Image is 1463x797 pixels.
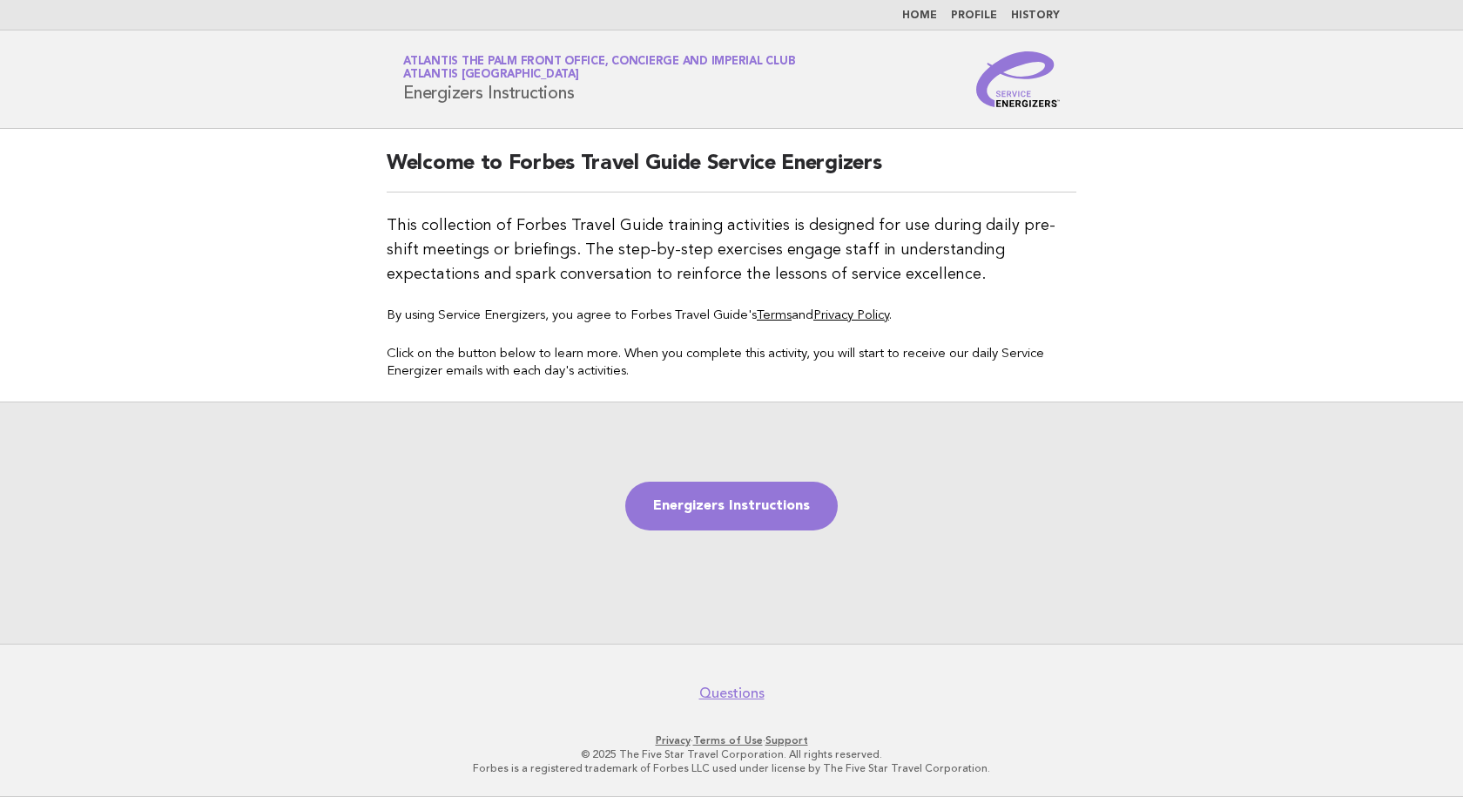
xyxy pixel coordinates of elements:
[1011,10,1060,21] a: History
[199,733,1264,747] p: · ·
[976,51,1060,107] img: Service Energizers
[387,307,1076,325] p: By using Service Energizers, you agree to Forbes Travel Guide's and .
[199,747,1264,761] p: © 2025 The Five Star Travel Corporation. All rights reserved.
[403,57,795,102] h1: Energizers Instructions
[699,685,765,702] a: Questions
[757,309,792,322] a: Terms
[656,734,691,746] a: Privacy
[199,761,1264,775] p: Forbes is a registered trademark of Forbes LLC used under license by The Five Star Travel Corpora...
[403,56,795,80] a: Atlantis The Palm Front Office, Concierge and Imperial ClubAtlantis [GEOGRAPHIC_DATA]
[387,346,1076,381] p: Click on the button below to learn more. When you complete this activity, you will start to recei...
[625,482,838,530] a: Energizers Instructions
[387,213,1076,287] p: This collection of Forbes Travel Guide training activities is designed for use during daily pre-s...
[693,734,763,746] a: Terms of Use
[387,150,1076,192] h2: Welcome to Forbes Travel Guide Service Energizers
[765,734,808,746] a: Support
[902,10,937,21] a: Home
[951,10,997,21] a: Profile
[403,70,579,81] span: Atlantis [GEOGRAPHIC_DATA]
[813,309,889,322] a: Privacy Policy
